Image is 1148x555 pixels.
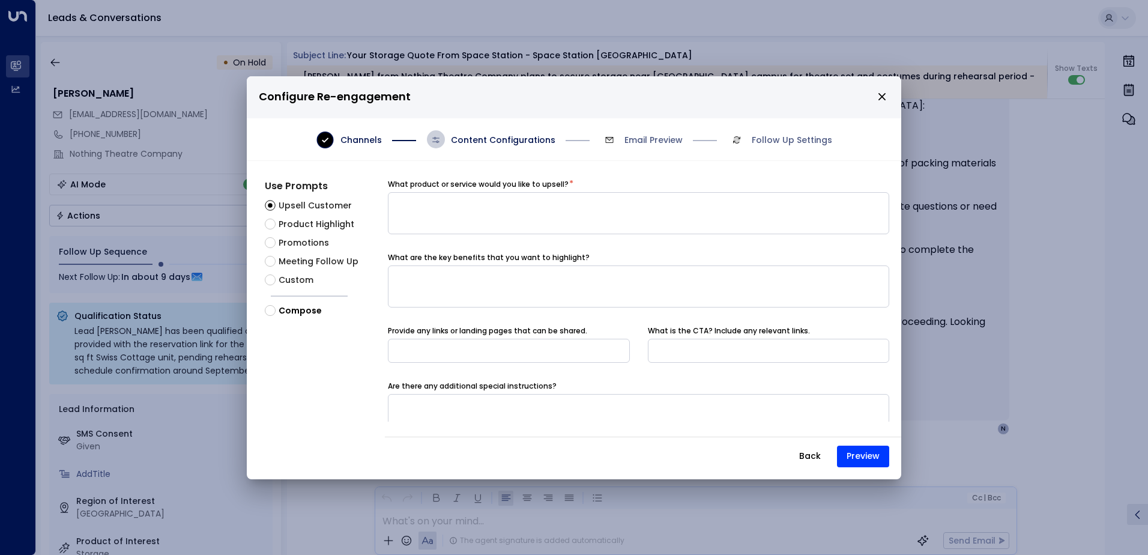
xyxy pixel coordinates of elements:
[279,305,322,317] span: Compose
[789,446,831,467] button: Back
[624,134,683,146] span: Email Preview
[877,91,887,102] button: close
[259,88,411,106] span: Configure Re-engagement
[388,381,557,392] label: Are there any additional special instructions?
[279,218,354,231] span: Product Highlight
[279,274,313,287] span: Custom
[279,237,329,249] span: Promotions
[451,134,555,146] span: Content Configurations
[388,252,590,263] label: What are the key benefits that you want to highlight?
[340,134,382,146] span: Channels
[837,446,889,467] button: Preview
[265,179,385,193] h4: Use Prompts
[752,134,832,146] span: Follow Up Settings
[388,179,569,190] label: What product or service would you like to upsell?
[279,255,358,268] span: Meeting Follow Up
[279,199,352,212] span: Upsell Customer
[388,326,587,336] label: Provide any links or landing pages that can be shared.
[648,326,810,336] label: What is the CTA? Include any relevant links.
